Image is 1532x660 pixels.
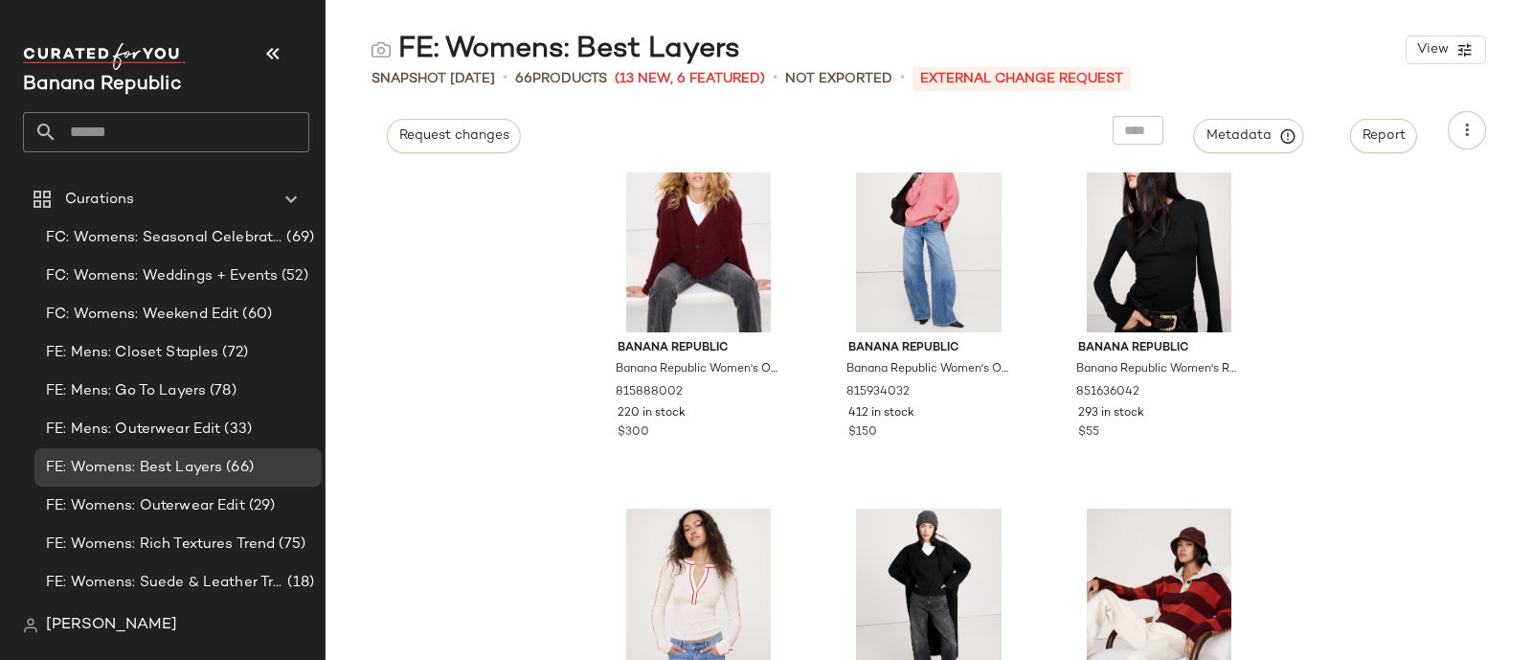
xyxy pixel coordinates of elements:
[616,384,683,401] span: 815888002
[1350,119,1417,153] button: Report
[278,265,308,287] span: (52)
[46,380,206,402] span: FE: Mens: Go To Layers
[387,119,521,153] button: Request changes
[785,69,892,89] span: Not Exported
[46,614,177,637] span: [PERSON_NAME]
[848,340,1010,357] span: Banana Republic
[846,384,910,401] span: 815934032
[222,457,254,479] span: (66)
[1078,405,1144,422] span: 293 in stock
[1076,361,1238,378] span: Banana Republic Women's Ribbed Crew-Neck T-Shirt Black Size XS
[283,572,314,594] span: (18)
[618,340,779,357] span: Banana Republic
[773,67,777,90] span: •
[238,304,272,326] span: (60)
[46,304,238,326] span: FC: Womens: Weekend Edit
[46,342,218,364] span: FE: Mens: Closet Staples
[23,618,38,633] img: svg%3e
[220,419,252,441] span: (33)
[46,457,222,479] span: FE: Womens: Best Layers
[848,405,914,422] span: 412 in stock
[1406,35,1486,64] button: View
[515,72,532,86] span: 66
[46,534,275,556] span: FE: Womens: Rich Textures Trend
[23,75,182,95] span: Current Company Name
[618,424,649,442] span: $300
[23,43,186,70] img: cfy_white_logo.C9jOOHJF.svg
[1416,42,1449,57] span: View
[372,40,391,59] img: svg%3e
[1205,127,1293,145] span: Metadata
[515,69,607,89] div: Products
[372,31,740,69] div: FE: Womens: Best Layers
[848,424,877,442] span: $150
[46,495,245,517] span: FE: Womens: Outerwear Edit
[282,227,314,249] span: (69)
[206,380,237,402] span: (78)
[616,361,777,378] span: Banana Republic Women's Oversized Lightweight Brushed Cashmere Cardigan Port Wine Size XL
[65,189,134,211] span: Curations
[912,67,1131,91] p: External Change Request
[900,67,905,90] span: •
[46,265,278,287] span: FC: Womens: Weddings + Events
[1078,340,1240,357] span: Banana Republic
[275,534,305,556] span: (75)
[46,572,283,594] span: FE: Womens: Suede & Leather Trend
[615,69,765,89] span: (13 New, 6 Featured)
[846,361,1008,378] span: Banana Republic Women's Oversized Merino-Cotton Crew-Neck Sweater Pink Snapdragon Size XS
[46,419,220,441] span: FE: Mens: Outerwear Edit
[245,495,276,517] span: (29)
[398,128,509,144] span: Request changes
[1078,424,1099,442] span: $55
[218,342,248,364] span: (72)
[372,69,495,89] span: Snapshot [DATE]
[503,67,507,90] span: •
[1194,119,1304,153] button: Metadata
[618,405,686,422] span: 220 in stock
[1076,384,1139,401] span: 851636042
[46,227,282,249] span: FC: Womens: Seasonal Celebrations
[1362,128,1406,144] span: Report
